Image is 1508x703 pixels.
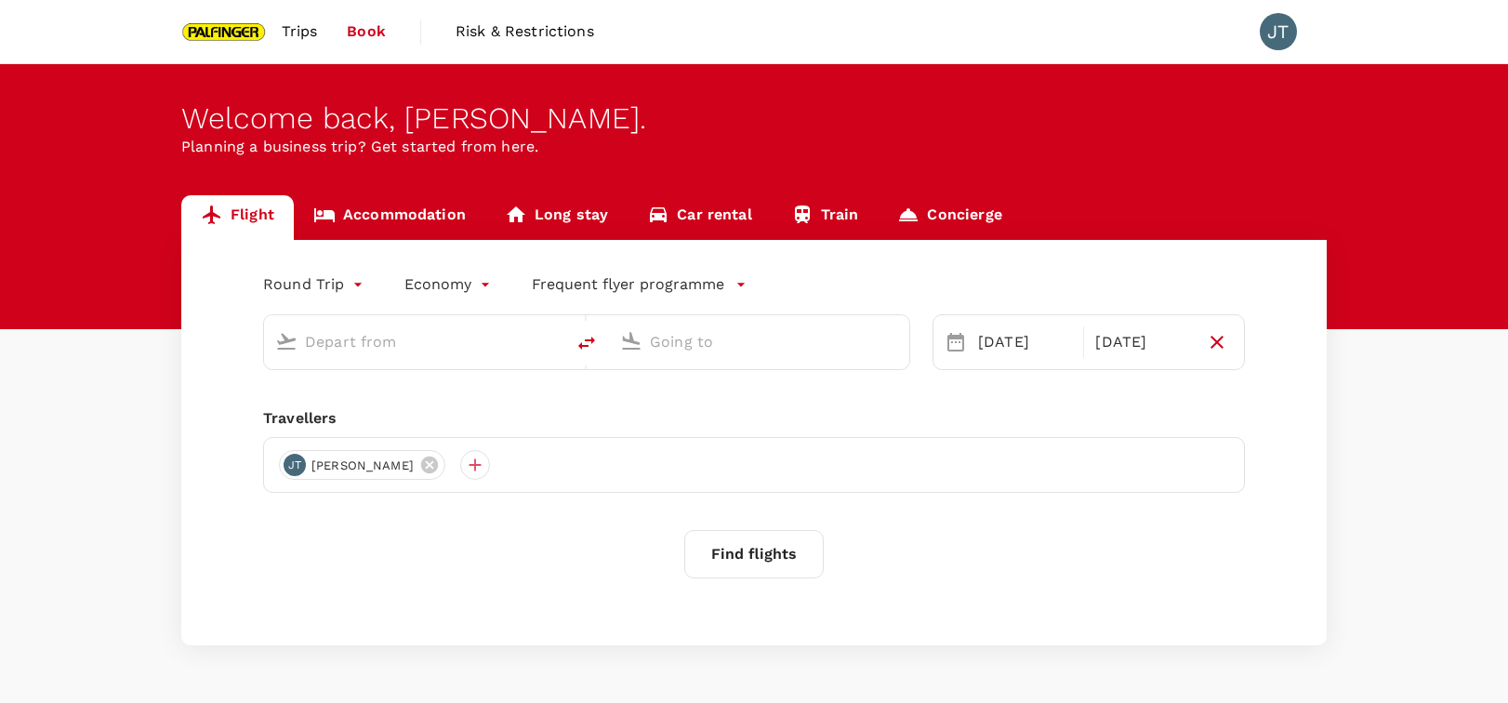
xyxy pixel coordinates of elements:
[456,20,594,43] span: Risk & Restrictions
[628,195,772,240] a: Car rental
[684,530,824,578] button: Find flights
[485,195,628,240] a: Long stay
[181,101,1327,136] div: Welcome back , [PERSON_NAME] .
[532,273,724,296] p: Frequent flyer programme
[971,324,1079,361] div: [DATE]
[263,407,1245,430] div: Travellers
[294,195,485,240] a: Accommodation
[532,273,747,296] button: Frequent flyer programme
[650,327,870,356] input: Going to
[282,20,318,43] span: Trips
[263,270,367,299] div: Round Trip
[896,339,900,343] button: Open
[181,11,267,52] img: Palfinger Asia Pacific Pte Ltd
[305,327,525,356] input: Depart from
[1260,13,1297,50] div: JT
[181,195,294,240] a: Flight
[300,457,425,475] span: [PERSON_NAME]
[279,450,445,480] div: JT[PERSON_NAME]
[347,20,386,43] span: Book
[284,454,306,476] div: JT
[551,339,555,343] button: Open
[181,136,1327,158] p: Planning a business trip? Get started from here.
[1088,324,1197,361] div: [DATE]
[404,270,495,299] div: Economy
[772,195,879,240] a: Train
[564,321,609,365] button: delete
[878,195,1021,240] a: Concierge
